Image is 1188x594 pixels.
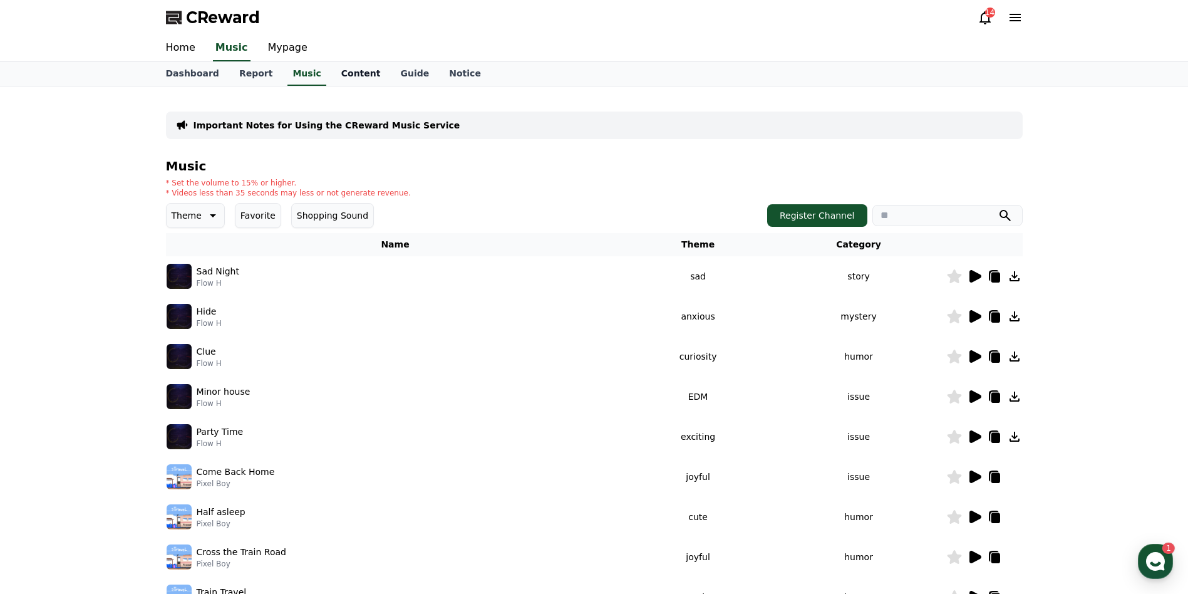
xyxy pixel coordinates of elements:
[166,159,1023,173] h4: Music
[625,233,772,256] th: Theme
[166,203,225,228] button: Theme
[772,336,946,377] td: humor
[194,119,460,132] a: Important Notes for Using the CReward Music Service
[167,544,192,570] img: music
[162,397,240,429] a: Settings
[229,62,283,86] a: Report
[167,424,192,449] img: music
[197,305,217,318] p: Hide
[156,62,229,86] a: Dashboard
[978,10,993,25] a: 14
[772,497,946,537] td: humor
[625,497,772,537] td: cute
[186,8,260,28] span: CReward
[625,377,772,417] td: EDM
[166,178,411,188] p: * Set the volume to 15% or higher.
[772,457,946,497] td: issue
[625,256,772,296] td: sad
[197,519,245,529] p: Pixel Boy
[32,416,54,426] span: Home
[625,537,772,577] td: joyful
[166,188,411,198] p: * Videos less than 35 seconds may less or not generate revenue.
[172,207,202,224] p: Theme
[625,336,772,377] td: curiosity
[197,546,286,559] p: Cross the Train Road
[235,203,281,228] button: Favorite
[767,204,867,227] button: Register Channel
[4,397,83,429] a: Home
[287,62,326,86] a: Music
[167,344,192,369] img: music
[772,256,946,296] td: story
[197,559,286,569] p: Pixel Boy
[185,416,216,426] span: Settings
[167,304,192,329] img: music
[83,397,162,429] a: 1Messages
[167,464,192,489] img: music
[197,358,222,368] p: Flow H
[197,506,245,519] p: Half asleep
[625,417,772,457] td: exciting
[390,62,439,86] a: Guide
[772,417,946,457] td: issue
[166,233,625,256] th: Name
[197,439,244,449] p: Flow H
[772,377,946,417] td: issue
[291,203,374,228] button: Shopping Sound
[625,457,772,497] td: joyful
[197,278,239,288] p: Flow H
[197,318,222,328] p: Flow H
[166,8,260,28] a: CReward
[331,62,391,86] a: Content
[197,466,275,479] p: Come Back Home
[985,8,995,18] div: 14
[197,385,251,399] p: Minor house
[167,264,192,289] img: music
[213,35,251,61] a: Music
[772,296,946,336] td: mystery
[104,417,141,427] span: Messages
[197,265,239,278] p: Sad Night
[167,384,192,409] img: music
[127,397,132,407] span: 1
[625,296,772,336] td: anxious
[197,479,275,489] p: Pixel Boy
[772,537,946,577] td: humor
[197,345,216,358] p: Clue
[197,425,244,439] p: Party Time
[439,62,491,86] a: Notice
[258,35,318,61] a: Mypage
[156,35,205,61] a: Home
[772,233,946,256] th: Category
[167,504,192,529] img: music
[197,399,251,409] p: Flow H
